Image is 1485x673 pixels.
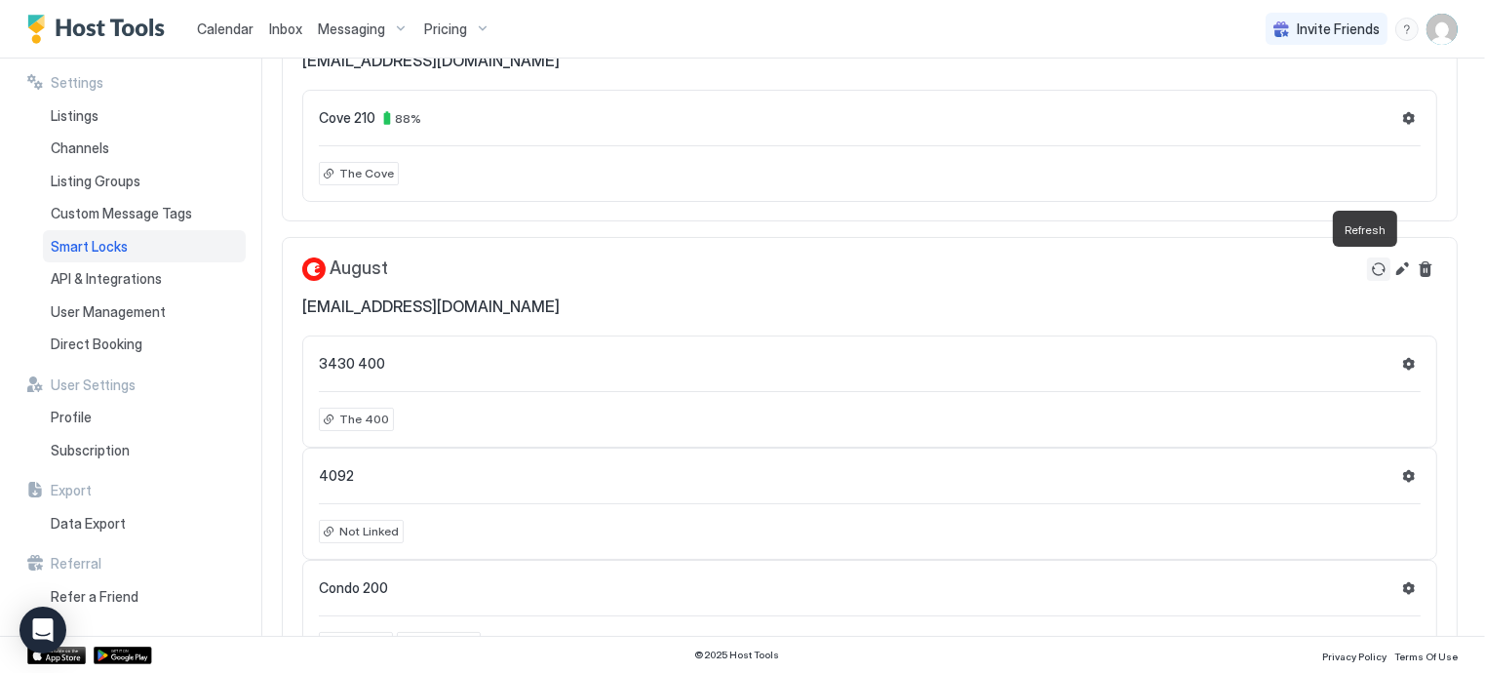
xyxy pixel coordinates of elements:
span: Custom Message Tags [51,205,192,222]
span: Direct Booking [51,336,142,353]
span: Listings [51,107,98,125]
span: Invite Friends [1297,20,1380,38]
span: Condo 200 [319,579,388,597]
button: Refresh [1367,257,1390,281]
span: Referral [51,555,101,573]
span: [EMAIL_ADDRESS][DOMAIN_NAME] [302,51,560,70]
span: 3430 400 [319,355,385,373]
span: Cove 210 [319,109,375,127]
span: Pricing [424,20,467,38]
span: Terms Of Use [1394,651,1458,662]
a: Google Play Store [94,647,152,664]
div: User profile [1426,14,1458,45]
a: Listing Groups [43,165,246,198]
a: Privacy Policy [1322,645,1387,665]
span: Not Linked [339,523,399,540]
span: The Twins [417,635,476,653]
span: Refer a Friend [51,588,138,606]
span: API & Integrations [51,270,162,288]
span: Subscription [51,442,130,459]
button: Settings [1397,106,1421,130]
a: Host Tools Logo [27,15,174,44]
a: Inbox [269,19,302,39]
a: Calendar [197,19,254,39]
span: Inbox [269,20,302,37]
a: User Management [43,296,246,329]
span: The 400 [339,411,389,428]
span: Settings [51,74,103,92]
a: Direct Booking [43,328,246,361]
a: Data Export [43,507,246,540]
button: Settings [1397,464,1421,488]
span: 4092 [319,467,354,485]
button: Delete [1414,257,1437,281]
span: The 200 [339,635,388,653]
span: Data Export [51,515,126,533]
span: Listing Groups [51,173,140,190]
button: Settings [1397,352,1421,376]
a: Refer a Friend [43,580,246,614]
a: Profile [43,401,246,434]
span: Refresh [1345,222,1386,237]
a: App Store [27,647,86,664]
span: Privacy Policy [1322,651,1387,662]
span: Channels [51,139,109,157]
span: Export [51,482,92,499]
a: Channels [43,132,246,165]
a: Listings [43,99,246,133]
button: Edit [1390,257,1414,281]
span: User Settings [51,376,136,394]
a: Custom Message Tags [43,197,246,230]
button: Settings [1397,576,1421,600]
span: User Management [51,303,166,321]
a: Subscription [43,434,246,467]
div: menu [1395,18,1419,41]
span: 88 % [395,111,421,126]
span: © 2025 Host Tools [695,649,780,661]
span: Profile [51,409,92,426]
a: Terms Of Use [1394,645,1458,665]
span: Messaging [318,20,385,38]
a: API & Integrations [43,262,246,296]
span: The Cove [339,165,394,182]
a: Smart Locks [43,230,246,263]
span: [EMAIL_ADDRESS][DOMAIN_NAME] [302,297,560,316]
span: Calendar [197,20,254,37]
div: Open Intercom Messenger [20,607,66,653]
span: Smart Locks [51,238,128,256]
